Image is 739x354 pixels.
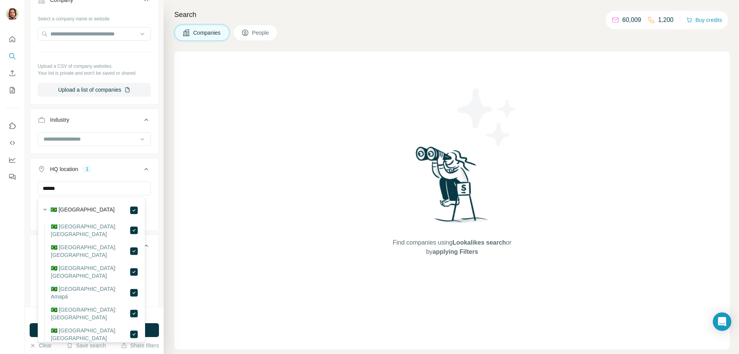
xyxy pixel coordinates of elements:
[6,66,18,80] button: Enrich CSV
[51,306,129,321] label: 🇧🇷 [GEOGRAPHIC_DATA]: [GEOGRAPHIC_DATA]
[6,49,18,63] button: Search
[6,170,18,184] button: Feedback
[38,12,151,22] div: Select a company name or website
[174,9,730,20] h4: Search
[658,15,674,25] p: 1,200
[30,323,159,337] button: Run search
[50,165,78,173] div: HQ location
[50,206,115,215] label: 🇧🇷 [GEOGRAPHIC_DATA]
[30,237,159,258] button: Annual revenue ($)1
[433,248,478,255] span: applying Filters
[30,111,159,132] button: Industry
[50,116,69,124] div: Industry
[38,70,151,77] p: Your list is private and won't be saved or shared.
[6,119,18,133] button: Use Surfe on LinkedIn
[83,166,92,173] div: 1
[412,144,492,230] img: Surfe Illustration - Woman searching with binoculars
[6,153,18,167] button: Dashboard
[6,32,18,46] button: Quick start
[51,223,129,238] label: 🇧🇷 [GEOGRAPHIC_DATA]: [GEOGRAPHIC_DATA]
[30,342,52,349] button: Clear
[252,29,270,37] span: People
[713,312,731,331] div: Open Intercom Messenger
[622,15,641,25] p: 60,009
[390,238,513,257] span: Find companies using or by
[453,239,506,246] span: Lookalikes search
[51,327,129,342] label: 🇧🇷 [GEOGRAPHIC_DATA]: [GEOGRAPHIC_DATA]
[6,136,18,150] button: Use Surfe API
[51,243,129,259] label: 🇧🇷 [GEOGRAPHIC_DATA]: [GEOGRAPHIC_DATA]
[51,264,129,280] label: 🇧🇷 [GEOGRAPHIC_DATA]: [GEOGRAPHIC_DATA]
[193,29,221,37] span: Companies
[38,63,151,70] p: Upload a CSV of company websites.
[452,82,522,152] img: Surfe Illustration - Stars
[30,160,159,181] button: HQ location1
[686,15,722,25] button: Buy credits
[51,285,129,300] label: 🇧🇷 [GEOGRAPHIC_DATA]: Amapá
[38,83,151,97] button: Upload a list of companies
[67,342,106,349] button: Save search
[6,8,18,20] img: Avatar
[121,342,159,349] button: Share filters
[6,83,18,97] button: My lists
